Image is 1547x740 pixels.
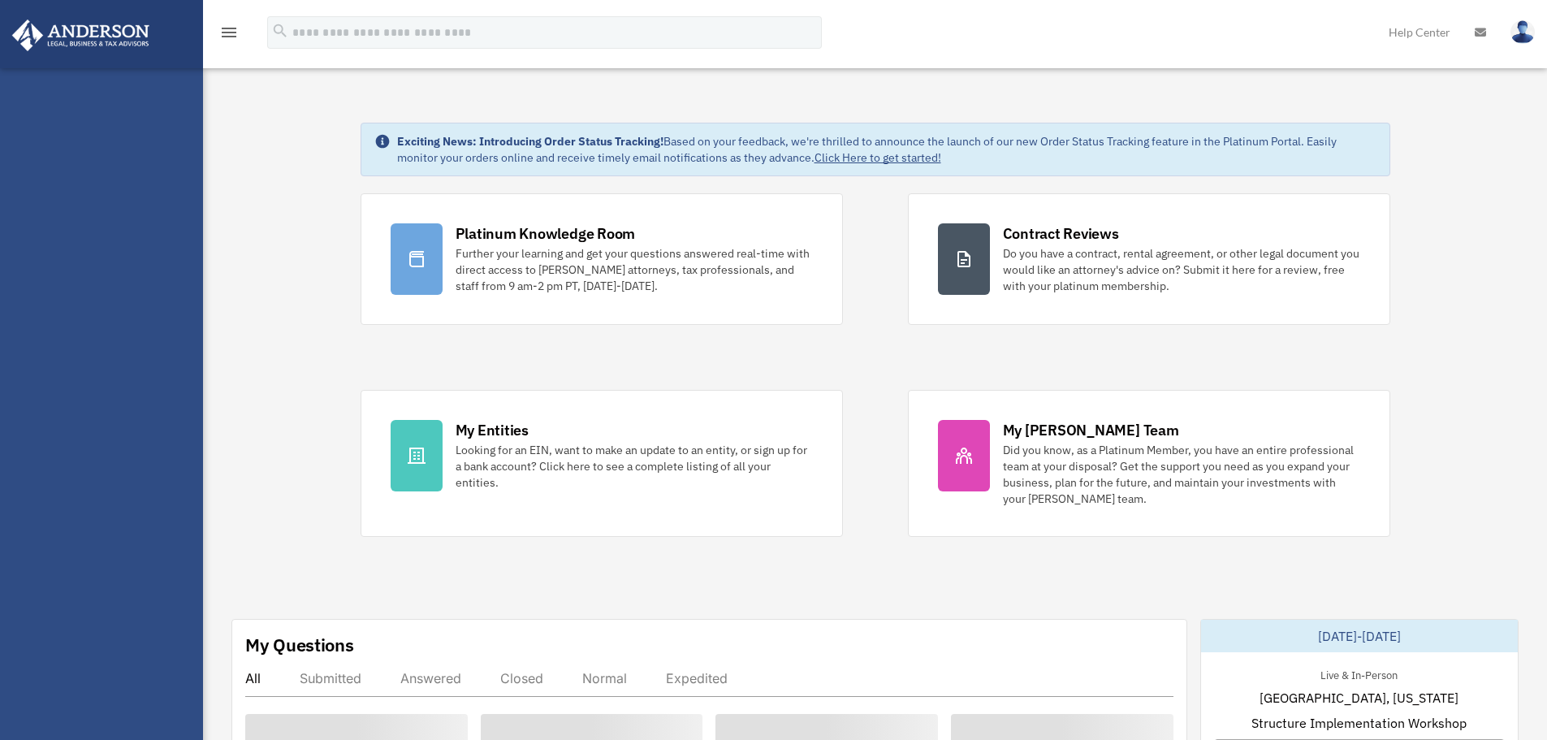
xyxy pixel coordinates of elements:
img: Anderson Advisors Platinum Portal [7,19,154,51]
div: Looking for an EIN, want to make an update to an entity, or sign up for a bank account? Click her... [456,442,813,491]
strong: Exciting News: Introducing Order Status Tracking! [397,134,663,149]
span: Structure Implementation Workshop [1251,713,1467,733]
a: menu [219,28,239,42]
a: Contract Reviews Do you have a contract, rental agreement, or other legal document you would like... [908,193,1390,325]
div: Do you have a contract, rental agreement, or other legal document you would like an attorney's ad... [1003,245,1360,294]
div: Contract Reviews [1003,223,1119,244]
a: Platinum Knowledge Room Further your learning and get your questions answered real-time with dire... [361,193,843,325]
a: My Entities Looking for an EIN, want to make an update to an entity, or sign up for a bank accoun... [361,390,843,537]
div: Based on your feedback, we're thrilled to announce the launch of our new Order Status Tracking fe... [397,133,1376,166]
div: Closed [500,670,543,686]
div: All [245,670,261,686]
span: [GEOGRAPHIC_DATA], [US_STATE] [1260,688,1458,708]
div: Submitted [300,670,361,686]
div: My Entities [456,420,529,440]
div: My Questions [245,633,354,657]
div: Did you know, as a Platinum Member, you have an entire professional team at your disposal? Get th... [1003,442,1360,507]
a: Click Here to get started! [815,150,941,165]
i: search [271,22,289,40]
div: Expedited [666,670,728,686]
img: User Pic [1510,20,1535,44]
div: My [PERSON_NAME] Team [1003,420,1179,440]
div: [DATE]-[DATE] [1201,620,1518,652]
i: menu [219,23,239,42]
a: My [PERSON_NAME] Team Did you know, as a Platinum Member, you have an entire professional team at... [908,390,1390,537]
div: Normal [582,670,627,686]
div: Answered [400,670,461,686]
div: Live & In-Person [1307,665,1411,682]
div: Further your learning and get your questions answered real-time with direct access to [PERSON_NAM... [456,245,813,294]
div: Platinum Knowledge Room [456,223,636,244]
